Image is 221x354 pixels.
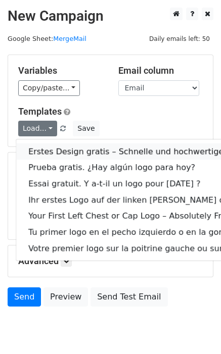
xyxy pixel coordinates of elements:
[18,106,62,117] a: Templates
[53,35,86,42] a: MergeMail
[18,80,80,96] a: Copy/paste...
[43,287,88,307] a: Preview
[146,35,213,42] a: Daily emails left: 50
[18,65,103,76] h5: Variables
[8,287,41,307] a: Send
[8,35,86,42] small: Google Sheet:
[91,287,167,307] a: Send Test Email
[73,121,99,136] button: Save
[118,65,203,76] h5: Email column
[18,121,57,136] a: Load...
[18,256,203,267] h5: Advanced
[146,33,213,44] span: Daily emails left: 50
[8,8,213,25] h2: New Campaign
[170,306,221,354] iframe: Chat Widget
